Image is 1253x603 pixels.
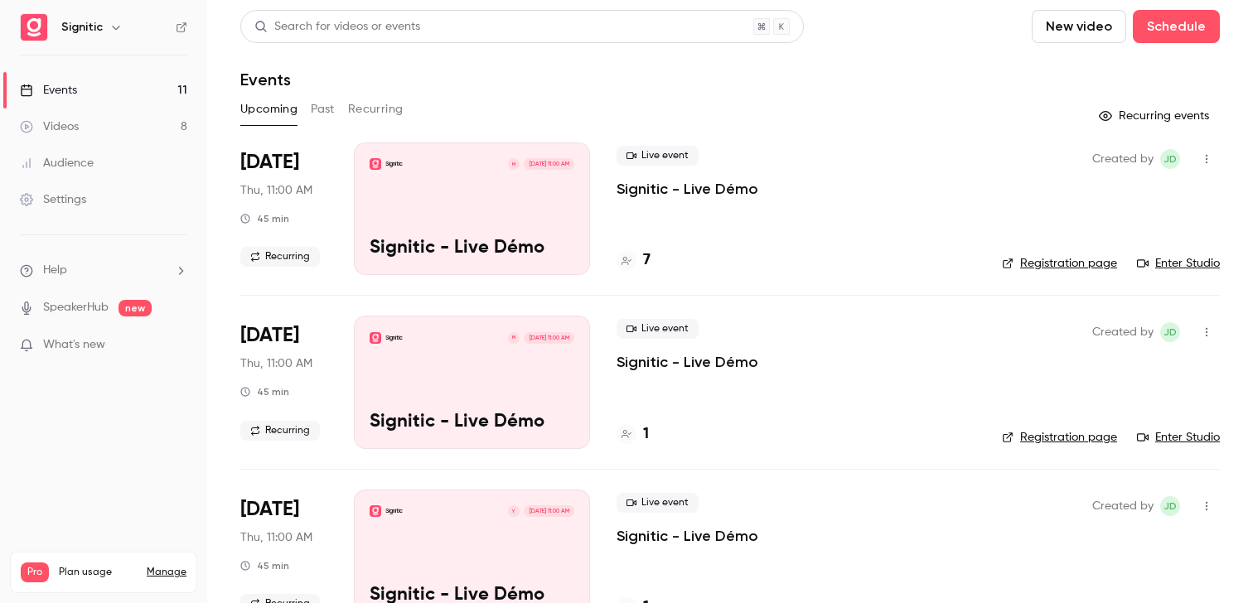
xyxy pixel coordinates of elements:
a: Enter Studio [1137,429,1220,446]
span: Thu, 11:00 AM [240,529,312,546]
span: Created by [1092,149,1154,169]
span: [DATE] [240,496,299,523]
button: Recurring [348,96,404,123]
div: Audience [20,155,94,171]
span: Live event [617,146,699,166]
span: Joris Dulac [1160,496,1180,516]
div: 45 min [240,559,289,572]
a: Enter Studio [1137,255,1220,272]
p: Signitic [385,160,403,168]
span: Recurring [240,421,320,441]
div: 45 min [240,385,289,398]
span: Plan usage [59,566,137,579]
span: Recurring [240,247,320,267]
a: Registration page [1002,429,1117,446]
div: Events [20,82,77,99]
div: 45 min [240,212,289,225]
img: Signitic [21,14,47,41]
a: Manage [147,566,186,579]
div: Oct 2 Thu, 11:00 AM (Europe/Paris) [240,316,327,448]
span: What's new [43,336,105,354]
p: Signitic - Live Démo [370,238,574,259]
span: Thu, 11:00 AM [240,355,312,372]
div: Y [507,504,520,518]
a: SpeakerHub [43,299,109,316]
p: Signitic - Live Démo [370,412,574,433]
span: [DATE] 11:00 AM [524,332,573,344]
h6: Signitic [61,19,103,36]
span: Live event [617,493,699,513]
img: Signitic - Live Démo [370,505,381,517]
span: [DATE] [240,322,299,349]
h1: Events [240,70,291,89]
h4: 1 [643,423,649,446]
span: Created by [1092,496,1154,516]
button: Upcoming [240,96,298,123]
button: Past [311,96,335,123]
a: Registration page [1002,255,1117,272]
a: Signitic - Live DémoSigniticM[DATE] 11:00 AMSignitic - Live Démo [354,316,590,448]
p: Signitic [385,334,403,342]
span: JD [1163,322,1177,342]
span: [DATE] 11:00 AM [524,505,573,517]
span: Help [43,262,67,279]
a: 7 [617,249,651,272]
a: Signitic - Live Démo [617,526,758,546]
button: New video [1032,10,1126,43]
div: Settings [20,191,86,208]
div: M [507,157,520,171]
button: Recurring events [1091,103,1220,129]
span: Pro [21,562,49,582]
div: Videos [20,118,79,135]
a: Signitic - Live DémoSigniticM[DATE] 11:00 AMSignitic - Live Démo [354,142,590,275]
span: Created by [1092,322,1154,342]
div: M [507,331,520,345]
span: Joris Dulac [1160,149,1180,169]
span: JD [1163,496,1177,516]
li: help-dropdown-opener [20,262,187,279]
a: Signitic - Live Démo [617,352,758,372]
p: Signitic [385,507,403,515]
div: Search for videos or events [254,18,420,36]
div: Sep 25 Thu, 11:00 AM (Europe/Paris) [240,142,327,275]
img: Signitic - Live Démo [370,332,381,344]
button: Schedule [1133,10,1220,43]
h4: 7 [643,249,651,272]
iframe: Noticeable Trigger [167,338,187,353]
span: Live event [617,319,699,339]
span: JD [1163,149,1177,169]
span: [DATE] [240,149,299,176]
span: Joris Dulac [1160,322,1180,342]
span: [DATE] 11:00 AM [524,158,573,170]
a: 1 [617,423,649,446]
a: Signitic - Live Démo [617,179,758,199]
img: Signitic - Live Démo [370,158,381,170]
span: Thu, 11:00 AM [240,182,312,199]
span: new [119,300,152,316]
